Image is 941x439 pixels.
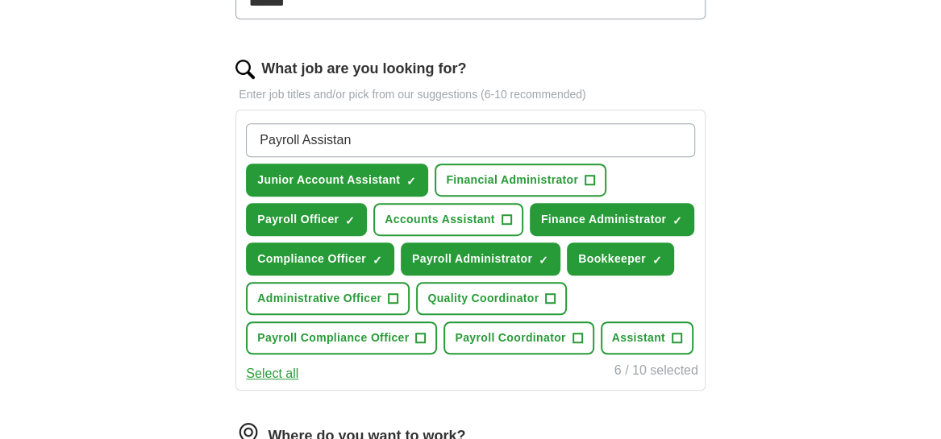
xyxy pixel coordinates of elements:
span: ✓ [539,254,548,267]
span: Financial Administrator [446,172,578,188]
span: ✓ [406,175,416,188]
span: Administrative Officer [257,290,381,307]
span: Payroll Compliance Officer [257,329,409,346]
span: Payroll Coordinator [455,329,565,346]
span: Accounts Assistant [385,211,494,228]
button: Quality Coordinator [416,282,567,315]
button: Bookkeeper✓ [567,242,674,275]
img: search.png [235,60,255,79]
span: Payroll Officer [257,211,339,228]
span: ✓ [345,214,355,227]
span: Bookkeeper [578,251,646,267]
span: Payroll Administrator [412,251,532,267]
button: Compliance Officer✓ [246,242,394,275]
input: Type a job title and press enter [246,123,694,157]
button: Financial Administrator [435,164,606,197]
label: What job are you looking for? [261,58,466,80]
button: Finance Administrator✓ [530,203,694,236]
span: ✓ [373,254,382,267]
button: Payroll Compliance Officer [246,321,437,354]
button: Select all [246,364,298,383]
span: Assistant [612,329,665,346]
span: Finance Administrator [541,211,666,228]
button: Payroll Coordinator [443,321,593,354]
button: Payroll Administrator✓ [401,242,560,275]
button: Payroll Officer✓ [246,203,367,236]
span: Quality Coordinator [427,290,539,307]
span: ✓ [672,214,682,227]
button: Administrative Officer [246,282,410,315]
button: Junior Account Assistant✓ [246,164,428,197]
div: 6 / 10 selected [614,361,698,383]
span: ✓ [652,254,662,267]
p: Enter job titles and/or pick from our suggestions (6-10 recommended) [235,86,705,103]
button: Assistant [601,321,693,354]
span: Compliance Officer [257,251,366,267]
button: Accounts Assistant [373,203,523,236]
span: Junior Account Assistant [257,172,400,188]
